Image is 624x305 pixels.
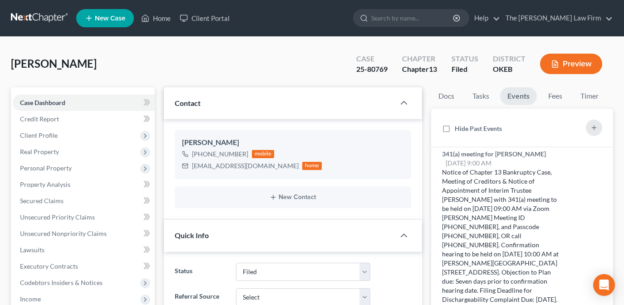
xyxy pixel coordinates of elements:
[442,150,546,158] span: 341(a) meeting for [PERSON_NAME]
[465,87,496,105] a: Tasks
[493,64,526,75] div: OKEB
[13,258,155,275] a: Executory Contracts
[175,10,234,26] a: Client Portal
[573,87,606,105] a: Timer
[192,161,299,170] div: [EMAIL_ADDRESS][DOMAIN_NAME]
[95,15,125,22] span: New Case
[371,10,454,26] input: Search by name...
[493,54,526,64] div: District
[170,263,231,281] label: Status
[20,131,58,139] span: Client Profile
[13,95,155,111] a: Case Dashboard
[429,65,437,73] span: 13
[175,99,201,107] span: Contact
[11,57,97,70] span: [PERSON_NAME]
[356,64,388,75] div: 25-80769
[402,54,437,64] div: Chapter
[20,164,72,172] span: Personal Property
[20,99,65,106] span: Case Dashboard
[452,64,478,75] div: Filed
[540,54,602,74] button: Preview
[500,87,537,105] a: Events
[20,115,59,123] span: Credit Report
[20,295,41,303] span: Income
[20,246,44,254] span: Lawsuits
[20,180,70,188] span: Property Analysis
[356,54,388,64] div: Case
[192,150,248,159] div: [PHONE_NUMBER]
[252,150,275,158] div: mobile
[182,137,404,148] div: [PERSON_NAME]
[470,10,500,26] a: Help
[540,87,570,105] a: Fees
[20,262,78,270] span: Executory Contracts
[20,213,95,221] span: Unsecured Priority Claims
[137,10,175,26] a: Home
[20,279,103,286] span: Codebtors Insiders & Notices
[20,230,107,237] span: Unsecured Nonpriority Claims
[13,242,155,258] a: Lawsuits
[20,148,59,155] span: Real Property
[452,54,478,64] div: Status
[302,162,322,170] div: home
[13,111,155,127] a: Credit Report
[13,176,155,193] a: Property Analysis
[402,64,437,75] div: Chapter
[182,194,404,201] button: New Contact
[593,274,615,296] div: Open Intercom Messenger
[175,231,209,240] span: Quick Info
[13,225,155,242] a: Unsecured Nonpriority Claims
[13,209,155,225] a: Unsecured Priority Claims
[501,10,613,26] a: The [PERSON_NAME] Law Firm
[446,159,491,167] span: [DATE] 9:00 AM
[455,125,502,132] span: Hide Past Events
[20,197,64,205] span: Secured Claims
[431,87,462,105] a: Docs
[13,193,155,209] a: Secured Claims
